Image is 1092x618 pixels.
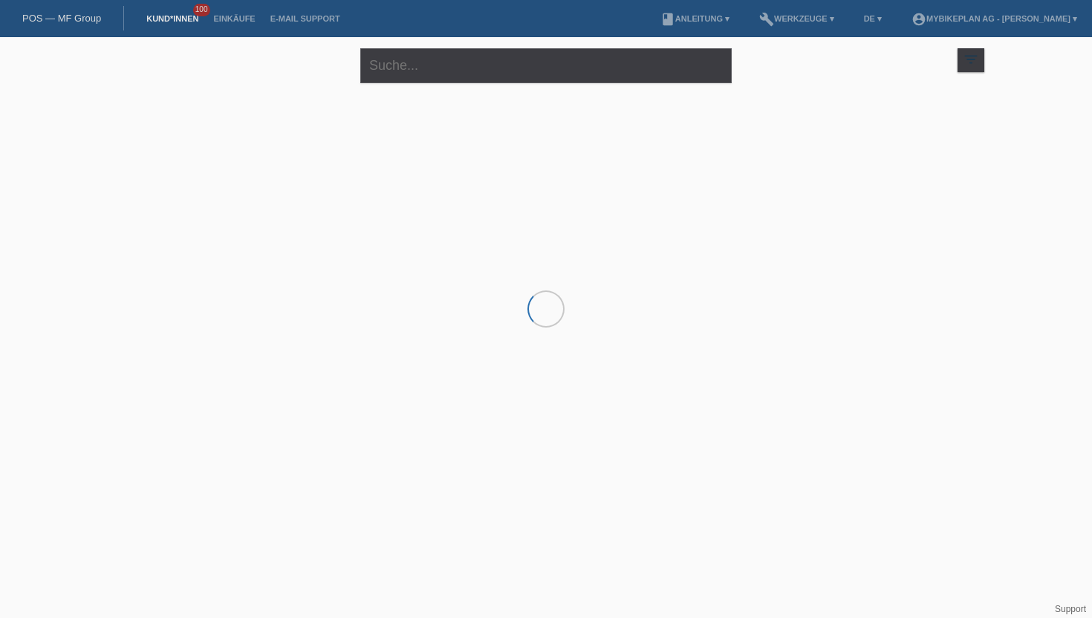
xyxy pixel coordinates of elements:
a: DE ▾ [857,14,889,23]
a: buildWerkzeuge ▾ [752,14,842,23]
i: book [660,12,675,27]
a: Kund*innen [139,14,206,23]
a: Support [1055,604,1086,614]
i: filter_list [963,51,979,68]
i: account_circle [911,12,926,27]
a: E-Mail Support [263,14,348,23]
a: POS — MF Group [22,13,101,24]
a: bookAnleitung ▾ [653,14,737,23]
a: account_circleMybikeplan AG - [PERSON_NAME] ▾ [904,14,1085,23]
input: Suche... [360,48,732,83]
i: build [759,12,774,27]
span: 100 [193,4,211,16]
a: Einkäufe [206,14,262,23]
